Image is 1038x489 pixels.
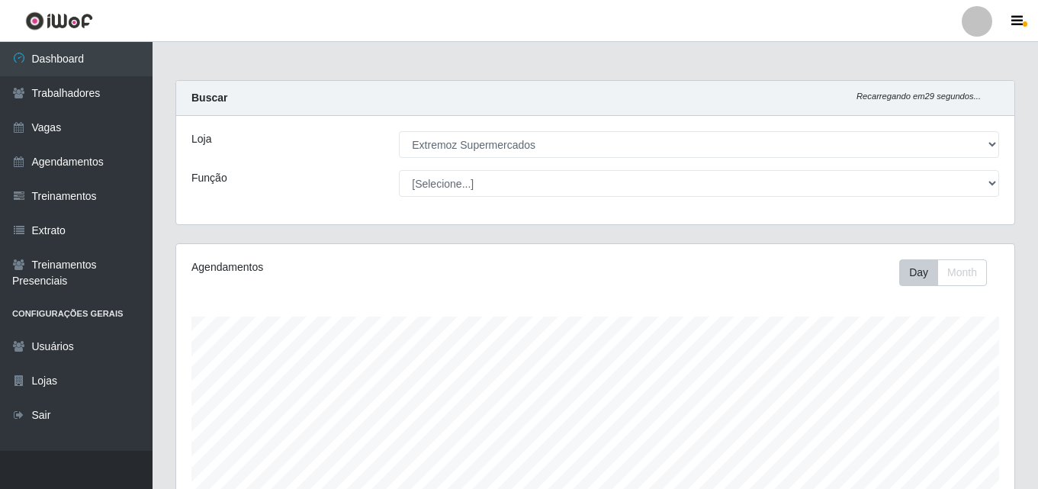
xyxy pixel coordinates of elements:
[899,259,999,286] div: Toolbar with button groups
[899,259,987,286] div: First group
[191,131,211,147] label: Loja
[191,170,227,186] label: Função
[25,11,93,31] img: CoreUI Logo
[191,92,227,104] strong: Buscar
[856,92,981,101] i: Recarregando em 29 segundos...
[937,259,987,286] button: Month
[899,259,938,286] button: Day
[191,259,515,275] div: Agendamentos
